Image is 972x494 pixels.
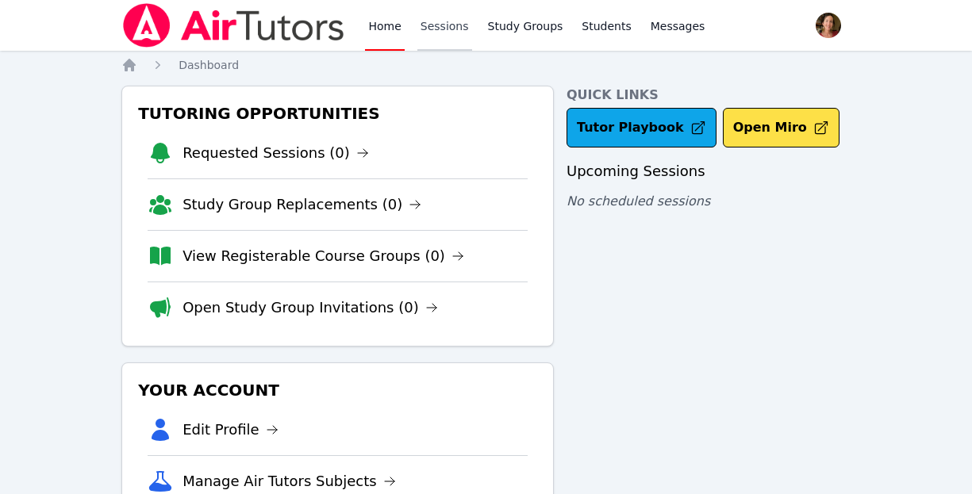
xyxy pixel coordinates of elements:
a: Open Study Group Invitations (0) [182,297,438,319]
nav: Breadcrumb [121,57,851,73]
a: Study Group Replacements (0) [182,193,421,216]
a: Edit Profile [182,419,279,441]
h3: Your Account [135,376,540,404]
h4: Quick Links [567,86,851,105]
span: Messages [651,18,705,34]
span: Dashboard [179,59,239,71]
img: Air Tutors [121,3,346,48]
h3: Upcoming Sessions [567,160,851,182]
h3: Tutoring Opportunities [135,99,540,128]
a: Tutor Playbook [567,108,717,147]
a: View Registerable Course Groups (0) [182,245,464,267]
a: Dashboard [179,57,239,73]
a: Requested Sessions (0) [182,142,369,164]
span: No scheduled sessions [567,193,710,209]
a: Manage Air Tutors Subjects [182,470,396,492]
button: Open Miro [723,108,839,147]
